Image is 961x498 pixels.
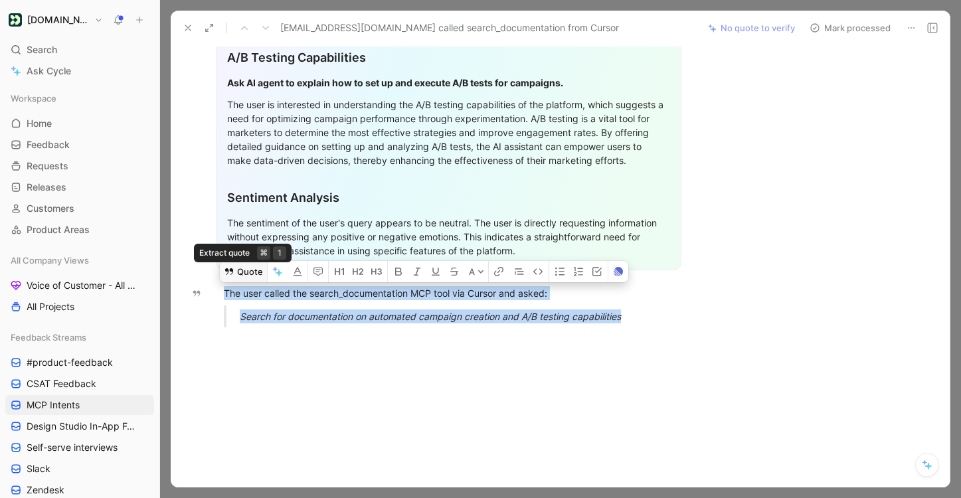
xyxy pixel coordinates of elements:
span: Requests [27,159,68,173]
a: Slack [5,459,154,479]
span: All Company Views [11,254,89,267]
a: Home [5,114,154,133]
span: All Projects [27,300,74,313]
a: #product-feedback [5,353,154,373]
button: A [465,261,488,282]
span: #product-feedback [27,356,113,369]
div: Feedback Streams [5,327,154,347]
span: [EMAIL_ADDRESS][DOMAIN_NAME] called search_documentation from Cursor [280,20,619,36]
div: The sentiment of the user's query appears to be neutral. The user is directly requesting informat... [227,216,670,258]
span: Home [27,117,52,130]
a: Customers [5,199,154,218]
h1: [DOMAIN_NAME] [27,14,89,26]
img: Customer.io [9,13,22,27]
span: Feedback Streams [11,331,86,344]
div: Search [5,40,154,60]
a: Design Studio In-App Feedback [5,416,154,436]
span: Product Areas [27,223,90,236]
button: Customer.io[DOMAIN_NAME] [5,11,106,29]
div: Sentiment Analysis [227,189,670,207]
span: CSAT Feedback [27,377,96,390]
span: Feedback [27,138,70,151]
strong: Ask AI agent to explain how to set up and execute A/B tests for campaigns. [227,77,563,88]
span: MCP Intents [27,398,80,412]
a: Voice of Customer - All Areas [5,276,154,295]
span: Workspace [11,92,56,105]
button: No quote to verify [702,19,801,37]
a: Releases [5,177,154,197]
a: Product Areas [5,220,154,240]
div: A/B Testing Capabilities [227,48,670,66]
a: Feedback [5,135,154,155]
div: All Company Views [5,250,154,270]
button: Mark processed [804,19,897,37]
a: MCP Intents [5,395,154,415]
span: Search [27,42,57,58]
a: Ask Cycle [5,61,154,81]
span: Releases [27,181,66,194]
span: Zendesk [27,483,64,497]
span: Voice of Customer - All Areas [27,279,137,292]
a: All Projects [5,297,154,317]
div: The user is interested in understanding the A/B testing capabilities of the platform, which sugge... [227,98,670,167]
span: Slack [27,462,50,475]
div: Workspace [5,88,154,108]
em: Search for documentation on automated campaign creation and A/B testing capabilities [240,311,621,322]
div: All Company ViewsVoice of Customer - All AreasAll Projects [5,250,154,317]
div: The user called the search_documentation MCP tool via Cursor and asked: [224,286,673,300]
a: Requests [5,156,154,176]
span: Self-serve interviews [27,441,118,454]
button: Quote [220,261,267,282]
span: Ask Cycle [27,63,71,79]
a: CSAT Feedback [5,374,154,394]
a: Self-serve interviews [5,438,154,457]
span: Design Studio In-App Feedback [27,420,138,433]
span: Customers [27,202,74,215]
